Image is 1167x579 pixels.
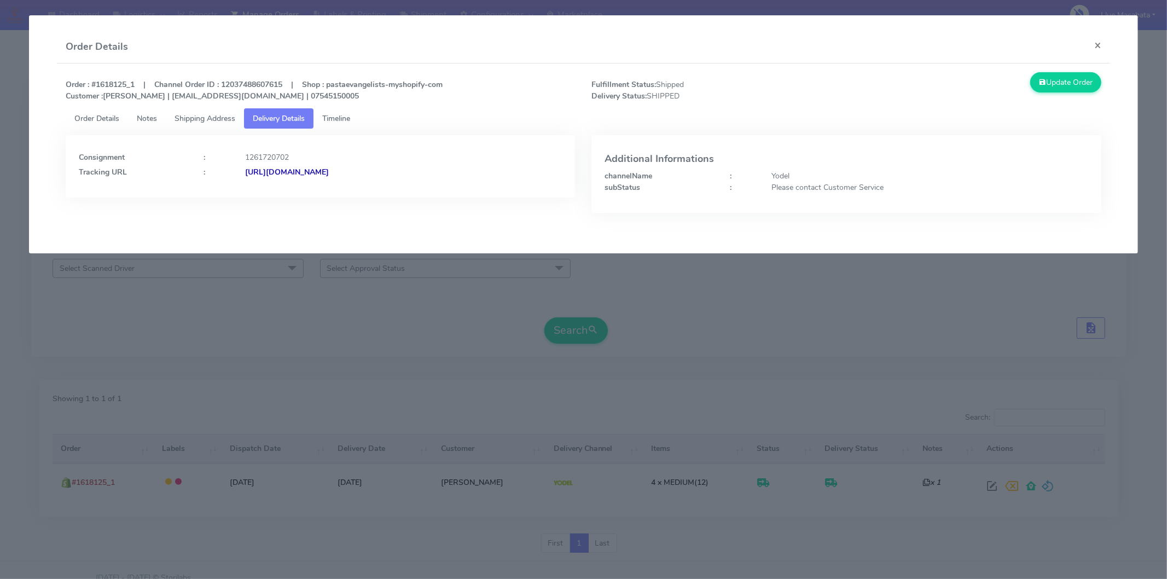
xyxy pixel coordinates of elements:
[79,152,125,163] strong: Consignment
[605,182,640,193] strong: subStatus
[237,152,570,163] div: 1261720702
[66,108,1101,129] ul: Tabs
[591,79,656,90] strong: Fulfillment Status:
[137,113,157,124] span: Notes
[74,113,119,124] span: Order Details
[66,39,128,54] h4: Order Details
[605,171,652,181] strong: channelName
[66,79,443,101] strong: Order : #1618125_1 | Channel Order ID : 12037488607615 | Shop : pastaevangelists-myshopify-com [P...
[583,79,846,102] span: Shipped SHIPPED
[763,182,1096,193] div: Please contact Customer Service
[1085,31,1110,60] button: Close
[79,167,127,177] strong: Tracking URL
[730,171,731,181] strong: :
[245,167,329,177] strong: [URL][DOMAIN_NAME]
[730,182,731,193] strong: :
[605,154,1088,165] h4: Additional Informations
[204,152,205,163] strong: :
[322,113,350,124] span: Timeline
[204,167,205,177] strong: :
[1030,72,1101,92] button: Update Order
[175,113,235,124] span: Shipping Address
[66,91,103,101] strong: Customer :
[763,170,1096,182] div: Yodel
[253,113,305,124] span: Delivery Details
[591,91,647,101] strong: Delivery Status:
